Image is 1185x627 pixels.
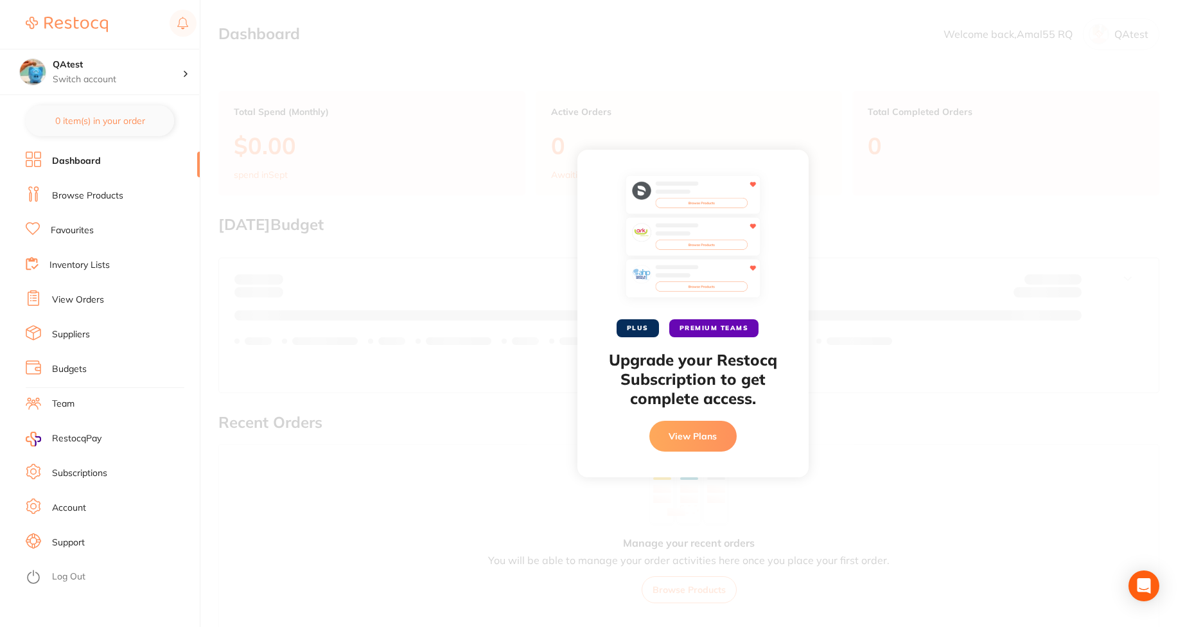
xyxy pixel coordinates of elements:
[51,224,94,237] a: Favourites
[26,105,174,136] button: 0 item(s) in your order
[26,10,108,39] a: Restocq Logo
[52,536,85,549] a: Support
[52,502,86,515] a: Account
[52,328,90,341] a: Suppliers
[52,294,104,306] a: View Orders
[52,467,107,480] a: Subscriptions
[1128,570,1159,601] div: Open Intercom Messenger
[26,432,41,446] img: RestocqPay
[649,421,737,452] button: View Plans
[52,432,101,445] span: RestocqPay
[26,17,108,32] img: Restocq Logo
[20,59,46,85] img: QAtest
[53,58,182,71] h4: QAtest
[53,73,182,86] p: Switch account
[52,363,87,376] a: Budgets
[26,567,196,588] button: Log Out
[52,190,123,202] a: Browse Products
[617,319,659,337] span: PLUS
[603,350,783,408] h2: Upgrade your Restocq Subscription to get complete access.
[49,259,110,272] a: Inventory Lists
[26,432,101,446] a: RestocqPay
[626,175,760,304] img: favourites-preview.svg
[52,398,75,411] a: Team
[52,155,101,168] a: Dashboard
[669,319,759,337] span: PREMIUM TEAMS
[52,570,85,583] a: Log Out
